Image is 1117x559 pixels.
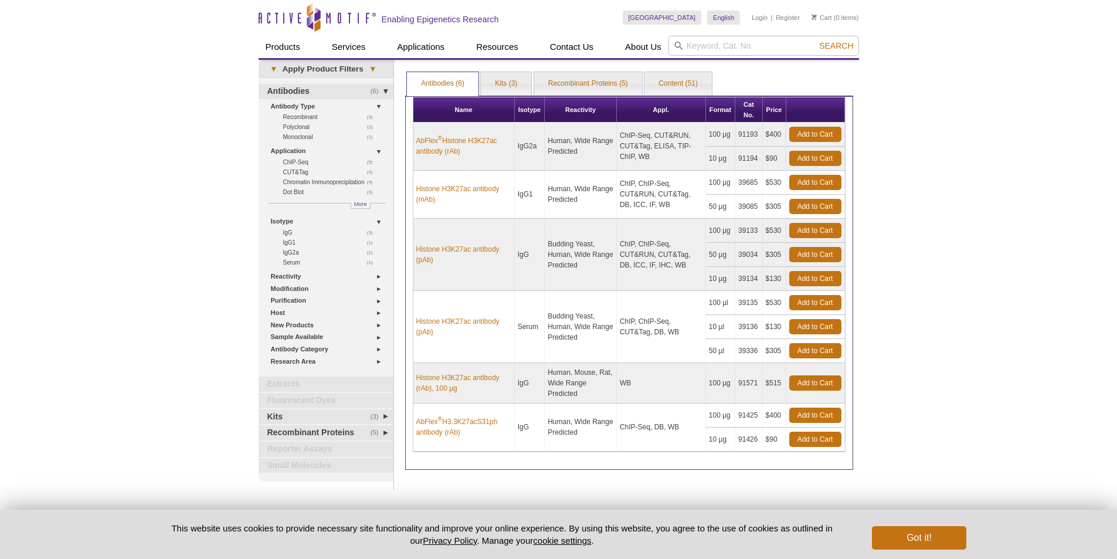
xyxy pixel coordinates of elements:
th: Isotype [515,97,545,123]
td: Budding Yeast, Human, Wide Range Predicted [545,291,617,363]
span: (4) [367,167,379,177]
td: Human, Wide Range Predicted [545,404,617,452]
span: (1) [367,248,379,258]
td: $305 [763,195,786,219]
a: Privacy Policy [423,536,477,546]
img: Your Cart [812,14,817,20]
a: AbFlex®Histone H3K27ac antibody (rAb) [416,135,511,157]
td: IgG [515,219,545,291]
a: Kits (3) [481,72,531,96]
a: (5)ChIP-Seq [283,157,379,167]
span: (3) [367,112,379,122]
a: (3)Recombinant [283,112,379,122]
td: $90 [763,147,786,171]
sup: ® [438,416,442,422]
a: Add to Cart [789,223,841,238]
td: 39133 [735,219,762,243]
a: (6)Antibodies [259,84,393,99]
td: 10 µg [706,267,735,291]
th: Cat No. [735,97,762,123]
a: Add to Cart [789,247,841,262]
a: Antibody Category [271,343,386,355]
a: Resources [469,36,525,58]
td: ChIP, ChIP-Seq, CUT&RUN, CUT&Tag, DB, ICC, IF, IHC, WB [617,219,706,291]
a: AbFlex®H3.3K27acS31ph antibody (rAb) [416,416,511,438]
td: $530 [763,171,786,195]
a: (1)Serum [283,258,379,267]
a: (4)CUT&Tag [283,167,379,177]
span: (6) [371,84,385,99]
a: Antibodies (6) [407,72,478,96]
button: cookie settings [533,536,591,546]
td: 50 µg [706,195,735,219]
a: Add to Cart [789,408,841,423]
td: $90 [763,428,786,452]
li: (0 items) [812,11,859,25]
a: (4)Chromatin Immunoprecipitation [283,177,379,187]
a: Purification [271,294,386,307]
td: 39085 [735,195,762,219]
td: ChIP, ChIP-Seq, CUT&RUN, CUT&Tag, DB, ICC, IF, WB [617,171,706,219]
a: Applications [390,36,451,58]
td: Budding Yeast, Human, Wide Range Predicted [545,219,617,291]
a: (1)IgG1 [283,238,379,248]
a: Login [752,13,768,22]
span: (1) [367,258,379,267]
td: 39336 [735,339,762,363]
span: (4) [367,177,379,187]
a: Add to Cart [789,175,841,190]
td: ChIP-Seq, CUT&RUN, CUT&Tag, ELISA, TIP-ChIP, WB [617,123,706,171]
td: $400 [763,123,786,147]
td: 39034 [735,243,762,267]
td: IgG [515,404,545,452]
a: About Us [618,36,668,58]
button: Got it! [872,526,966,550]
td: 10 µl [706,315,735,339]
a: (1)Monoclonal [283,132,379,142]
h2: Enabling Epigenetics Research [382,14,499,25]
a: Isotype [271,215,386,228]
span: (3) [367,187,379,197]
a: Antibody Type [271,100,386,113]
a: Research Area [271,355,386,368]
span: More [354,199,367,209]
td: ChIP-Seq, DB, WB [617,404,706,452]
li: | [771,11,773,25]
th: Appl. [617,97,706,123]
td: 10 µg [706,428,735,452]
td: $530 [763,219,786,243]
td: 39135 [735,291,762,315]
a: Host [271,307,386,319]
td: $530 [763,291,786,315]
td: 91571 [735,363,762,404]
td: 50 µg [706,243,735,267]
span: (1) [367,132,379,142]
a: Modification [271,283,386,295]
p: This website uses cookies to provide necessary site functionality and improve your online experie... [151,522,853,547]
td: 100 µl [706,291,735,315]
th: Name [413,97,515,123]
td: Human, Wide Range Predicted [545,171,617,219]
td: $130 [763,267,786,291]
a: Histone H3K27ac antibody (mAb) [416,184,511,205]
td: 100 µg [706,123,735,147]
td: $305 [763,339,786,363]
a: Sample Available [271,331,386,343]
sup: ® [438,135,442,141]
a: Register [776,13,800,22]
td: Serum [515,291,545,363]
a: Recombinant Proteins (5) [534,72,642,96]
a: Reactivity [271,270,386,283]
span: (3) [367,228,379,238]
td: WB [617,363,706,404]
td: $400 [763,404,786,428]
span: (1) [367,238,379,248]
span: ▾ [264,64,283,74]
span: Search [819,41,853,50]
a: Small Molecules [259,458,393,473]
a: (2)Polyclonal [283,122,379,132]
a: Extracts [259,377,393,392]
span: ▾ [364,64,382,74]
td: 39134 [735,267,762,291]
a: Contact Us [543,36,600,58]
